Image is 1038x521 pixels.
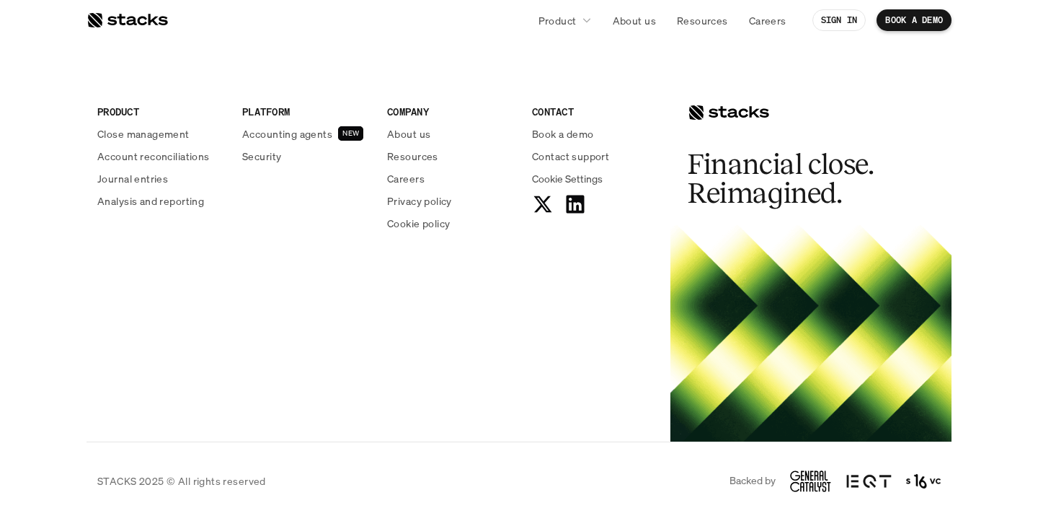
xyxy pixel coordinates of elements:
[532,126,660,141] a: Book a demo
[532,149,609,164] p: Contact support
[387,149,438,164] p: Resources
[97,171,225,186] a: Journal entries
[242,126,370,141] a: Accounting agentsNEW
[97,126,190,141] p: Close management
[387,126,430,141] p: About us
[342,129,359,138] h2: NEW
[242,126,332,141] p: Accounting agents
[885,15,943,25] p: BOOK A DEMO
[97,193,225,209] a: Analysis and reporting
[532,126,594,141] p: Book a demo
[387,126,515,141] a: About us
[97,149,210,164] p: Account reconciliations
[532,171,603,186] button: Cookie Trigger
[729,475,776,487] p: Backed by
[532,171,603,186] span: Cookie Settings
[387,216,450,231] p: Cookie policy
[97,126,225,141] a: Close management
[877,9,951,31] a: BOOK A DEMO
[387,171,425,186] p: Careers
[387,216,515,231] a: Cookie policy
[613,13,656,28] p: About us
[387,193,452,209] p: Privacy policy
[688,150,904,208] h2: Financial close. Reimagined.
[387,104,515,119] p: COMPANY
[532,104,660,119] p: CONTACT
[387,193,515,209] a: Privacy policy
[97,193,204,209] p: Analysis and reporting
[387,171,515,186] a: Careers
[97,473,266,489] p: STACKS 2025 © All rights reserved
[387,149,515,164] a: Resources
[538,13,577,28] p: Product
[604,7,665,33] a: About us
[242,149,370,164] a: Security
[242,104,370,119] p: PLATFORM
[668,7,737,33] a: Resources
[677,13,728,28] p: Resources
[740,7,795,33] a: Careers
[97,104,225,119] p: PRODUCT
[749,13,786,28] p: Careers
[532,149,660,164] a: Contact support
[242,149,281,164] p: Security
[821,15,858,25] p: SIGN IN
[97,171,168,186] p: Journal entries
[812,9,866,31] a: SIGN IN
[97,149,225,164] a: Account reconciliations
